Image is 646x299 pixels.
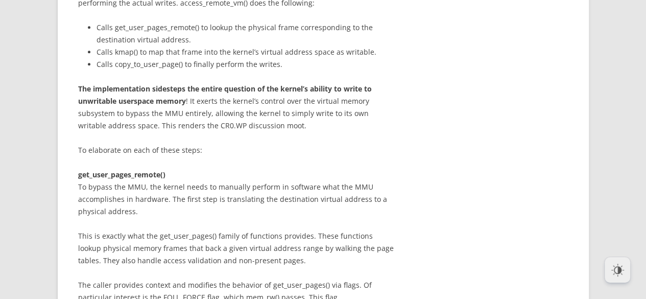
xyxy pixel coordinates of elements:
strong: get_user_pages_remote() [78,170,165,179]
p: To elaborate on each of these steps: [78,144,397,156]
li: Calls get_user_pages_remote() to lookup the physical frame corresponding to the destination virtu... [97,21,397,46]
p: ! It exerts the kernel’s control over the virtual memory subsystem to bypass the MMU entirely, al... [78,83,397,132]
li: Calls kmap() to map that frame into the kernel’s virtual address space as writable. [97,46,397,58]
strong: The implementation sidesteps the entire question of the kernel’s ability to write to unwritable u... [78,84,372,106]
p: To bypass the MMU, the kernel needs to manually perform in software what the MMU accomplishes in ... [78,169,397,218]
li: Calls copy_to_user_page() to finally perform the writes. [97,58,397,71]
